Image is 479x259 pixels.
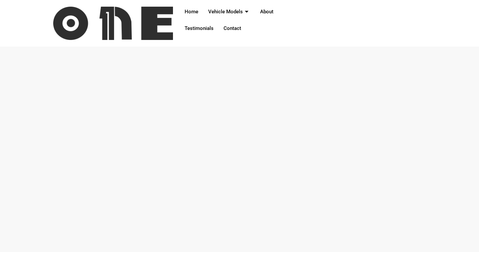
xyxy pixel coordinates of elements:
[180,3,203,20] a: Home
[219,20,246,37] a: Contact
[255,3,278,20] a: About
[180,20,219,37] a: Testimonials
[203,3,255,20] a: Vehicle Models
[53,7,173,40] img: Rent One Logo without Text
